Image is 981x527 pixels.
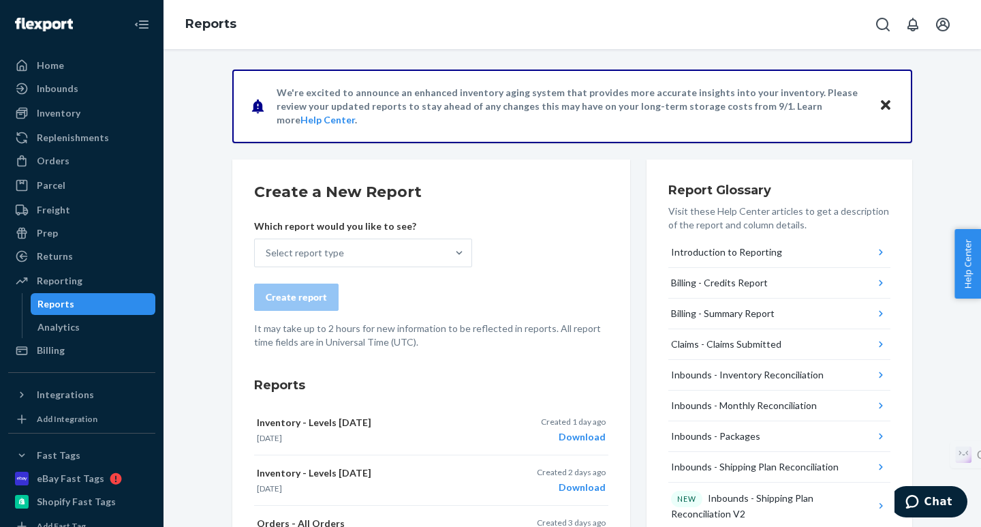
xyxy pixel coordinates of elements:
a: Help Center [300,114,355,125]
div: Inbounds - Packages [671,430,760,443]
div: Returns [37,250,73,263]
div: Replenishments [37,131,109,145]
button: Integrations [8,384,155,406]
div: Inbounds - Shipping Plan Reconciliation [671,460,839,474]
div: Freight [37,203,70,217]
div: Orders [37,154,69,168]
a: Billing [8,340,155,361]
button: Open Search Box [869,11,897,38]
div: Introduction to Reporting [671,245,782,259]
div: Inbounds - Monthly Reconciliation [671,399,817,412]
div: eBay Fast Tags [37,472,104,485]
a: Reporting [8,270,155,292]
div: Home [37,59,64,72]
time: [DATE] [257,483,282,494]
button: Create report [254,284,339,311]
div: Download [537,481,606,494]
a: Shopify Fast Tags [8,491,155,513]
button: Inbounds - Packages [668,421,890,452]
h3: Report Glossary [668,181,890,199]
button: Billing - Summary Report [668,299,890,329]
button: Close [877,96,894,116]
a: Home [8,55,155,76]
p: Created 1 day ago [541,416,606,427]
div: Inbounds - Shipping Plan Reconciliation V2 [671,491,875,521]
div: Inbounds - Inventory Reconciliation [671,368,824,382]
div: Billing [37,344,65,357]
a: Inbounds [8,78,155,100]
button: Inventory - Levels [DATE][DATE]Created 1 day agoDownload [254,405,608,455]
button: Claims - Claims Submitted [668,329,890,360]
a: Freight [8,199,155,221]
ol: breadcrumbs [174,5,247,44]
p: Inventory - Levels [DATE] [257,416,487,430]
p: NEW [677,494,696,505]
div: Inbounds [37,82,78,95]
button: Billing - Credits Report [668,268,890,299]
div: Download [541,430,606,444]
div: Inventory [37,106,80,120]
h2: Create a New Report [254,181,608,203]
div: Prep [37,226,58,240]
p: Inventory - Levels [DATE] [257,466,487,480]
button: Inbounds - Inventory Reconciliation [668,360,890,391]
button: Inbounds - Shipping Plan Reconciliation [668,452,890,483]
div: Integrations [37,388,94,402]
iframe: Opens a widget where you can chat to one of our agents [894,486,967,520]
a: Inventory [8,102,155,124]
button: Help Center [954,229,981,299]
a: eBay Fast Tags [8,468,155,490]
p: Created 2 days ago [537,466,606,478]
p: We're excited to announce an enhanced inventory aging system that provides more accurate insights... [277,86,866,127]
div: Claims - Claims Submitted [671,337,781,351]
div: Shopify Fast Tags [37,495,116,509]
div: Reports [37,297,74,311]
button: Inbounds - Monthly Reconciliation [668,391,890,421]
button: Inventory - Levels [DATE][DATE]Created 2 days agoDownload [254,455,608,506]
button: Introduction to Reporting [668,237,890,268]
a: Add Integration [8,411,155,427]
time: [DATE] [257,433,282,443]
img: Flexport logo [15,18,73,31]
p: Which report would you like to see? [254,220,472,233]
p: It may take up to 2 hours for new information to be reflected in reports. All report time fields ... [254,322,608,349]
div: Create report [266,290,327,304]
a: Reports [185,16,236,31]
a: Returns [8,245,155,267]
h3: Reports [254,376,608,394]
button: Fast Tags [8,445,155,466]
a: Analytics [31,316,156,338]
div: Reporting [37,274,82,288]
a: Orders [8,150,155,172]
div: Billing - Summary Report [671,307,775,320]
button: Open notifications [899,11,926,38]
div: Select report type [266,246,344,260]
a: Replenishments [8,127,155,149]
button: Open account menu [929,11,956,38]
a: Parcel [8,175,155,196]
div: Add Integration [37,413,97,425]
div: Analytics [37,320,80,334]
p: Visit these Help Center articles to get a description of the report and column details. [668,205,890,232]
a: Prep [8,222,155,244]
div: Billing - Credits Report [671,276,768,290]
button: Close Navigation [128,11,155,38]
div: Parcel [37,179,65,192]
div: Fast Tags [37,449,80,462]
a: Reports [31,293,156,315]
